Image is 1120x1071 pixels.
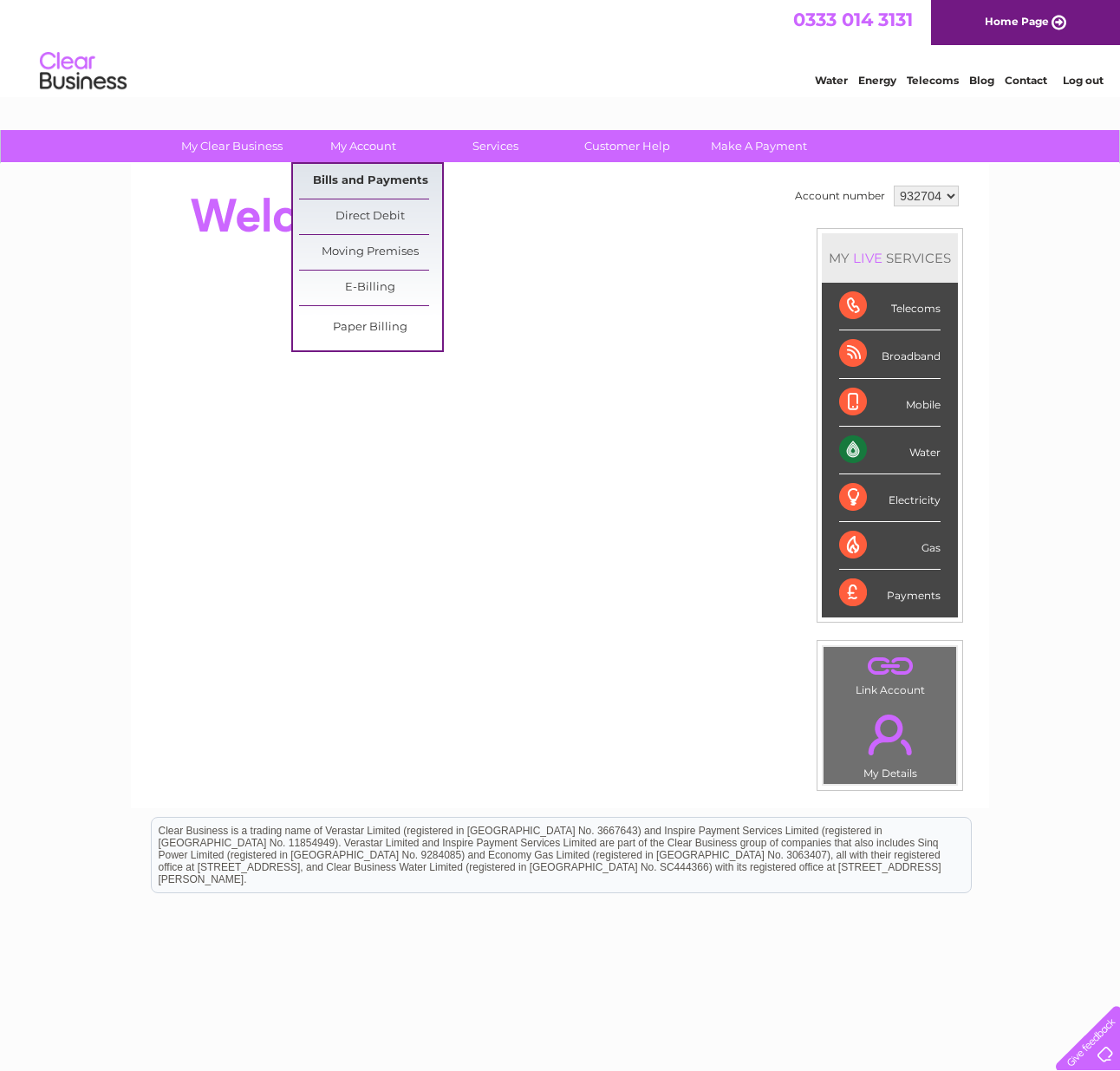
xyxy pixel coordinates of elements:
[822,233,958,283] div: MY SERVICES
[839,330,941,378] div: Broadband
[793,9,913,30] a: 0333 014 3131
[839,570,941,617] div: Payments
[299,271,442,305] a: E-Billing
[858,74,896,87] a: Energy
[299,235,442,270] a: Moving Premises
[815,74,848,87] a: Water
[839,427,941,474] div: Water
[823,700,957,785] td: My Details
[299,164,442,199] a: Bills and Payments
[39,45,127,98] img: logo.png
[299,310,442,345] a: Paper Billing
[907,74,959,87] a: Telecoms
[556,130,699,162] a: Customer Help
[292,130,435,162] a: My Account
[791,181,889,211] td: Account number
[839,522,941,570] div: Gas
[299,199,442,234] a: Direct Debit
[152,10,971,84] div: Clear Business is a trading name of Verastar Limited (registered in [GEOGRAPHIC_DATA] No. 3667643...
[823,646,957,701] td: Link Account
[969,74,994,87] a: Blog
[424,130,567,162] a: Services
[839,474,941,522] div: Electricity
[828,651,952,682] a: .
[1063,74,1104,87] a: Log out
[1005,74,1047,87] a: Contact
[850,250,886,266] div: LIVE
[839,283,941,330] div: Telecoms
[828,704,952,765] a: .
[839,379,941,427] div: Mobile
[687,130,830,162] a: Make A Payment
[160,130,303,162] a: My Clear Business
